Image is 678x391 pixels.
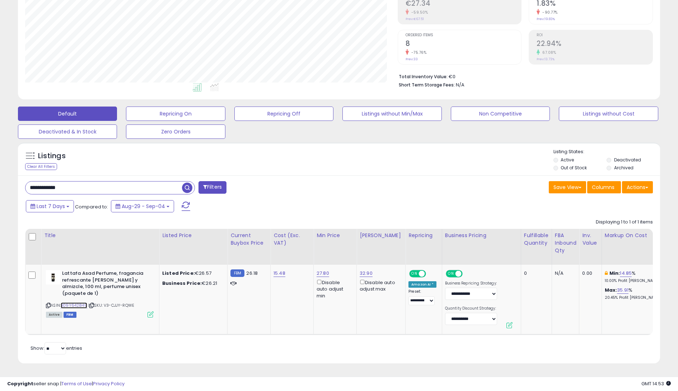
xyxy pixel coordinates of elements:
div: 0 [524,270,546,277]
label: Deactivated [614,157,641,163]
span: Compared to: [75,203,108,210]
span: N/A [456,81,464,88]
i: This overrides the store level min markup for this listing [605,271,608,275]
small: -59.50% [409,10,428,15]
button: Deactivated & In Stock [18,124,117,139]
b: Total Inventory Value: [399,74,448,80]
div: N/A [555,270,574,277]
h2: 22.94% [537,39,653,49]
button: Default [18,107,117,121]
span: Aug-29 - Sep-04 [122,203,165,210]
small: Prev: 19.83% [537,17,555,21]
div: Min Price [317,232,354,239]
div: [PERSON_NAME] [360,232,402,239]
h2: 8 [406,39,522,49]
h5: Listings [38,151,66,161]
button: Aug-29 - Sep-04 [111,200,174,212]
strong: Copyright [7,380,33,387]
label: Business Repricing Strategy: [445,281,497,286]
div: FBA inbound Qty [555,232,576,254]
div: % [605,287,664,300]
div: Inv. value [582,232,598,247]
div: % [605,270,664,283]
div: Disable auto adjust min [317,278,351,299]
b: Lattafa Asad Perfume, fragancia refrescante [PERSON_NAME] y almizcle, 100 ml, perfume unisex (paq... [62,270,149,298]
div: Business Pricing [445,232,518,239]
span: Columns [592,184,614,191]
div: Current Buybox Price [230,232,267,247]
span: | SKU: V3-CJJY-RQWE [88,302,134,308]
div: €26.57 [162,270,222,277]
button: Actions [622,181,653,193]
a: 27.80 [317,270,329,277]
div: Repricing [408,232,439,239]
small: -75.76% [409,50,427,55]
b: Short Term Storage Fees: [399,82,455,88]
small: Prev: 13.73% [537,57,555,61]
a: 15.48 [273,270,285,277]
div: 0.00 [582,270,596,277]
div: Amazon AI * [408,281,436,288]
label: Archived [614,165,633,171]
p: 10.00% Profit [PERSON_NAME] [605,278,664,283]
small: FBM [230,269,244,277]
div: Listed Price [162,232,224,239]
div: Title [44,232,156,239]
div: seller snap | | [7,381,125,387]
b: Min: [609,270,620,277]
span: 26.18 [246,270,258,277]
a: Terms of Use [61,380,92,387]
div: €26.21 [162,280,222,287]
a: 32.90 [360,270,373,277]
b: Listed Price: [162,270,195,277]
label: Out of Stock [561,165,587,171]
span: Ordered Items [406,33,522,37]
small: Prev: 33 [406,57,418,61]
button: Listings without Cost [559,107,658,121]
div: ASIN: [46,270,154,317]
img: 21Mw8mxHQKL._SL40_.jpg [46,270,60,284]
span: All listings currently available for purchase on Amazon [46,312,62,318]
span: FBM [64,312,76,318]
b: Max: [605,287,617,293]
p: Listing States: [553,149,660,155]
button: Last 7 Days [26,200,74,212]
button: Zero Orders [126,124,225,139]
a: B09Y642849 [61,302,87,308]
a: Privacy Policy [93,380,125,387]
button: Columns [587,181,621,193]
li: €0 [399,72,647,80]
span: ROI [537,33,653,37]
small: Prev: €67.51 [406,17,424,21]
span: ON [446,271,455,277]
div: Disable auto adjust max [360,278,400,292]
span: 2025-09-12 14:53 GMT [641,380,671,387]
button: Non Competitive [451,107,550,121]
a: 35.91 [617,287,628,294]
div: Markup on Cost [605,232,667,239]
span: Last 7 Days [37,203,65,210]
button: Save View [549,181,586,193]
span: OFF [461,271,473,277]
label: Quantity Discount Strategy: [445,306,497,311]
a: 14.85 [620,270,632,277]
div: Cost (Exc. VAT) [273,232,310,247]
div: Displaying 1 to 1 of 1 items [596,219,653,226]
button: Filters [198,181,226,194]
button: Listings without Min/Max [342,107,441,121]
small: -90.77% [540,10,558,15]
button: Repricing Off [234,107,333,121]
p: 20.45% Profit [PERSON_NAME] [605,295,664,300]
th: The percentage added to the cost of goods (COGS) that forms the calculator for Min & Max prices. [602,229,670,265]
div: Preset: [408,289,436,305]
span: OFF [425,271,436,277]
small: 67.08% [540,50,556,55]
b: Business Price: [162,280,202,287]
span: Show: entries [31,345,82,352]
button: Repricing On [126,107,225,121]
label: Active [561,157,574,163]
div: Fulfillable Quantity [524,232,549,247]
div: Clear All Filters [25,163,57,170]
span: ON [410,271,419,277]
